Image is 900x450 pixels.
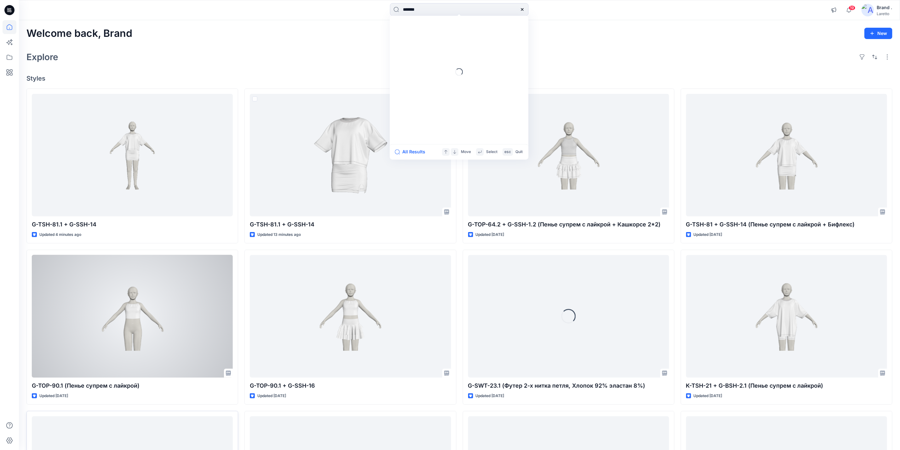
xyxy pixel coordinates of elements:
p: Updated [DATE] [476,393,504,399]
p: Updated [DATE] [257,393,286,399]
p: G-TSH-81.1 + G-SSH-14 [250,220,451,229]
a: G-TOP-64.2 + G-SSH-1.2 (Пенье супрем с лайкрой + Кашкорсе 2*2) [468,94,669,216]
a: G-TSH-81.1 + G-SSH-14 [250,94,451,216]
a: G-TOP-90.1 + G-SSH-16 [250,255,451,378]
h2: Explore [26,52,58,62]
p: G-TSH-81 + G-SSH-14 (Пенье супрем с лайкрой + Бифлекс) [686,220,887,229]
a: G-TOP-90.1 (Пенье супрем с лайкрой) [32,255,233,378]
p: Updated [DATE] [694,393,722,399]
a: G-TSH-81 + G-SSH-14 (Пенье супрем с лайкрой + Бифлекс) [686,94,887,216]
h2: Welcome back, Brand [26,28,132,39]
h4: Styles [26,75,892,82]
p: G-TSH-81.1 + G-SSH-14 [32,220,233,229]
p: G-TOP-90.1 + G-SSH-16 [250,381,451,390]
button: New [864,28,892,39]
p: Quit [516,149,523,155]
p: Updated [DATE] [694,231,722,238]
div: Brand . [877,4,892,11]
a: G-TSH-81.1 + G-SSH-14 [32,94,233,216]
p: Select [486,149,498,155]
button: All Results [395,148,430,156]
a: K-TSH-21 + G-BSH-2.1 (Пенье супрем с лайкрой) [686,255,887,378]
p: Updated [DATE] [476,231,504,238]
span: 19 [849,5,856,10]
img: avatar [862,4,874,16]
p: G-TOP-90.1 (Пенье супрем с лайкрой) [32,381,233,390]
p: G-SWT-23.1 (Футер 2-х нитка петля, Хлопок 92% эластан 8%) [468,381,669,390]
p: Updated 4 minutes ago [39,231,81,238]
p: G-TOP-64.2 + G-SSH-1.2 (Пенье супрем с лайкрой + Кашкорсе 2*2) [468,220,669,229]
p: K-TSH-21 + G-BSH-2.1 (Пенье супрем с лайкрой) [686,381,887,390]
p: Updated 13 minutes ago [257,231,301,238]
p: esc [505,149,511,155]
p: Move [461,149,471,155]
p: Updated [DATE] [39,393,68,399]
div: Laretto [877,11,892,16]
